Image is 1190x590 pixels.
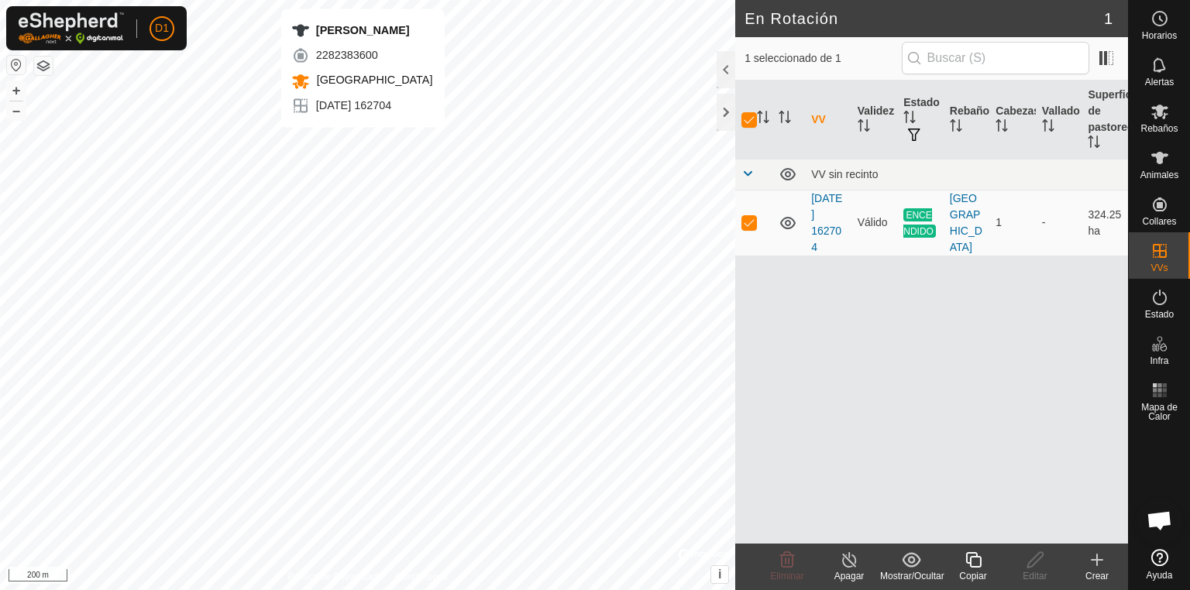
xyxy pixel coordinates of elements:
[1082,81,1128,160] th: Superficie de pastoreo
[1137,497,1183,544] div: Chat abierto
[1004,569,1066,583] div: Editar
[1066,569,1128,583] div: Crear
[851,81,898,160] th: Validez
[989,81,1036,160] th: Cabezas
[711,566,728,583] button: i
[942,569,1004,583] div: Copiar
[155,20,169,36] span: D1
[745,9,1104,28] h2: En Rotación
[811,192,842,253] a: [DATE] 162704
[996,122,1008,134] p-sorticon: Activar para ordenar
[291,97,433,115] div: [DATE] 162704
[291,46,433,64] div: 2282383600
[1145,77,1174,87] span: Alertas
[880,569,942,583] div: Mostrar/Ocultar
[897,81,944,160] th: Estado
[903,113,916,125] p-sorticon: Activar para ordenar
[818,569,880,583] div: Apagar
[950,122,962,134] p-sorticon: Activar para ordenar
[1133,403,1186,421] span: Mapa de Calor
[19,12,124,44] img: Logo Gallagher
[989,190,1036,256] td: 1
[745,50,901,67] span: 1 seleccionado de 1
[1082,190,1128,256] td: 324.25 ha
[1142,31,1177,40] span: Horarios
[858,122,870,134] p-sorticon: Activar para ordenar
[851,190,898,256] td: Válido
[1088,138,1100,150] p-sorticon: Activar para ordenar
[1150,356,1168,365] span: Infra
[903,208,936,238] span: ENCENDIDO
[811,168,1122,180] div: VV sin recinto
[1036,81,1082,160] th: Vallado
[770,571,803,581] span: Eliminar
[805,81,851,160] th: VV
[944,81,990,160] th: Rebaño
[1042,122,1054,134] p-sorticon: Activar para ordenar
[7,56,26,74] button: Restablecer Mapa
[779,113,791,125] p-sorticon: Activar para ordenar
[7,101,26,120] button: –
[1142,217,1176,226] span: Collares
[287,570,377,584] a: Política de Privacidad
[34,57,53,75] button: Capas del Mapa
[1145,310,1174,319] span: Estado
[902,42,1089,74] input: Buscar (S)
[7,81,26,100] button: +
[1036,190,1082,256] td: -
[1150,263,1168,273] span: VVs
[1104,7,1113,30] span: 1
[1140,124,1178,133] span: Rebaños
[757,113,769,125] p-sorticon: Activar para ordenar
[718,568,721,581] span: i
[291,21,433,39] div: [PERSON_NAME]
[1129,543,1190,586] a: Ayuda
[950,190,984,256] div: [GEOGRAPHIC_DATA]
[396,570,448,584] a: Contáctenos
[313,74,433,86] span: [GEOGRAPHIC_DATA]
[1140,170,1178,180] span: Animales
[1147,571,1173,580] span: Ayuda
